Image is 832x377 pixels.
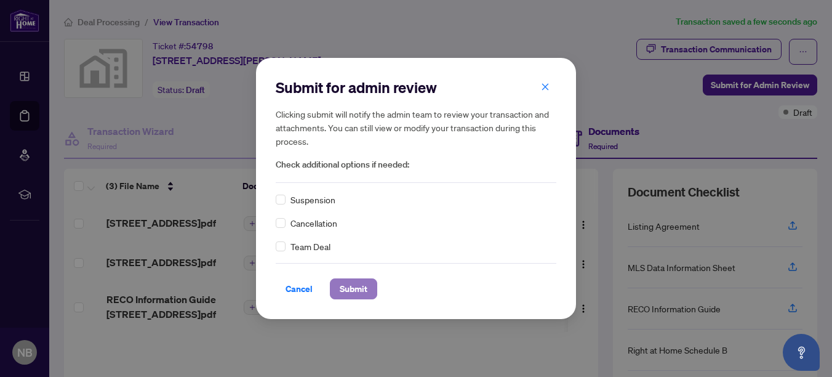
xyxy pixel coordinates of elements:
button: Cancel [276,278,322,299]
span: Team Deal [290,240,330,253]
span: Submit [340,279,367,299]
button: Submit [330,278,377,299]
span: Suspension [290,193,335,206]
button: Open asap [783,334,820,371]
span: Cancellation [290,216,337,230]
span: Check additional options if needed: [276,158,556,172]
span: Cancel [286,279,313,299]
h5: Clicking submit will notify the admin team to review your transaction and attachments. You can st... [276,107,556,148]
h2: Submit for admin review [276,78,556,97]
span: close [541,83,550,91]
